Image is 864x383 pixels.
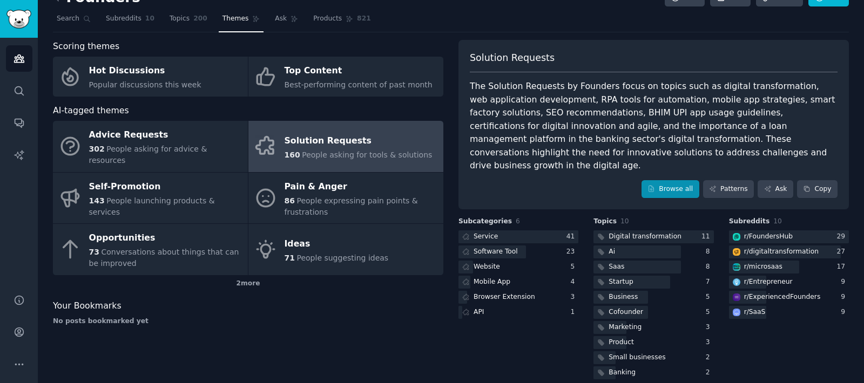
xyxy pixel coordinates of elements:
div: Solution Requests [285,132,433,149]
div: 9 [841,277,849,287]
span: 6 [516,217,520,225]
a: Hot DiscussionsPopular discussions this week [53,57,248,97]
a: Browser Extension3 [458,291,578,304]
a: Marketing3 [593,321,713,334]
a: digitaltransformationr/digitaltransformation27 [729,245,849,259]
a: Ai8 [593,245,713,259]
span: 143 [89,196,105,205]
div: 11 [701,232,714,242]
a: Digital transformation11 [593,230,713,244]
img: ExperiencedFounders [733,293,740,301]
span: Subreddits [106,14,141,24]
span: Topics [593,217,617,227]
a: Self-Promotion143People launching products & services [53,173,248,224]
a: Pain & Anger86People expressing pain points & frustrations [248,173,443,224]
div: 9 [841,307,849,317]
a: Website5 [458,261,578,274]
div: Browser Extension [474,292,535,302]
div: 29 [836,232,849,242]
div: 5 [706,292,714,302]
span: People expressing pain points & frustrations [285,196,418,216]
a: ExperiencedFoundersr/ExperiencedFounders9 [729,291,849,304]
a: Product3 [593,336,713,350]
span: Conversations about things that can be improved [89,248,239,268]
a: Small businesses2 [593,351,713,365]
div: Self-Promotion [89,178,242,195]
span: 73 [89,248,99,256]
span: Topics [170,14,190,24]
div: 8 [706,262,714,272]
a: Opportunities73Conversations about things that can be improved [53,224,248,275]
div: 1 [571,307,579,317]
a: Patterns [703,180,754,199]
div: 4 [571,277,579,287]
div: Opportunities [89,230,242,247]
a: Entrepreneurr/Entrepreneur9 [729,276,849,289]
div: Pain & Anger [285,178,438,195]
a: Themes [219,10,264,32]
div: r/ microsaas [744,262,782,272]
div: Saas [609,262,624,272]
span: Your Bookmarks [53,299,122,313]
div: The Solution Requests by Founders focus on topics such as digital transformation, web application... [470,80,838,173]
a: Saas8 [593,261,713,274]
a: Top ContentBest-performing content of past month [248,57,443,97]
img: FoundersHub [733,233,740,241]
div: Service [474,232,498,242]
div: Product [609,338,634,347]
div: 8 [706,247,714,257]
a: Topics200 [166,10,211,32]
span: 200 [193,14,207,24]
div: r/ FoundersHub [744,232,793,242]
div: 2 [706,353,714,363]
span: Search [57,14,79,24]
div: Startup [609,277,633,287]
a: microsaasr/microsaas17 [729,261,849,274]
div: 23 [566,247,579,257]
a: SaaSr/SaaS9 [729,306,849,319]
div: 3 [571,292,579,302]
div: API [474,307,484,317]
a: API1 [458,306,578,319]
a: Subreddits10 [102,10,158,32]
div: Mobile App [474,277,510,287]
a: Cofounder5 [593,306,713,319]
span: 160 [285,151,300,159]
a: Banking2 [593,366,713,380]
div: 2 [706,368,714,378]
span: Ask [275,14,287,24]
div: No posts bookmarked yet [53,317,443,326]
a: FoundersHubr/FoundersHub29 [729,230,849,244]
span: Products [313,14,342,24]
div: 5 [706,307,714,317]
div: Marketing [609,323,642,332]
div: 3 [706,338,714,347]
div: Website [474,262,500,272]
div: Small businesses [609,353,665,363]
span: 10 [145,14,154,24]
span: People asking for advice & resources [89,145,207,165]
img: Entrepreneur [733,278,740,286]
a: Mobile App4 [458,276,578,289]
div: Digital transformation [609,232,681,242]
img: microsaas [733,263,740,271]
div: Top Content [285,63,433,80]
span: Scoring themes [53,40,119,53]
a: Startup7 [593,276,713,289]
div: Advice Requests [89,127,242,144]
div: 7 [706,277,714,287]
span: 10 [620,217,629,225]
div: Ai [609,247,615,257]
div: Ideas [285,235,389,252]
img: digitaltransformation [733,248,740,256]
span: People asking for tools & solutions [302,151,432,159]
div: r/ digitaltransformation [744,247,819,257]
div: Business [609,292,638,302]
div: r/ Entrepreneur [744,277,793,287]
a: Business5 [593,291,713,304]
span: Subcategories [458,217,512,227]
a: Products821 [309,10,374,32]
a: Ideas71People suggesting ideas [248,224,443,275]
div: 17 [836,262,849,272]
div: Banking [609,368,636,378]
